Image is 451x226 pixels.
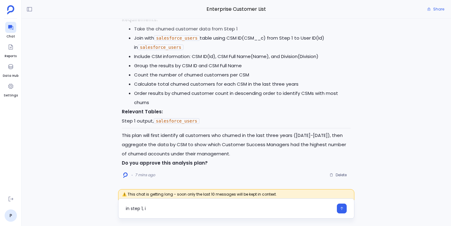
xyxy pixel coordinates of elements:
img: logo [123,172,128,178]
strong: Relevant Tables: [122,108,163,115]
span: Data Hub [3,73,18,78]
li: Group the results by CSM ID and CSM Full Name [134,61,351,70]
li: Include CSM information: CSM ID(Id), CSM Full Name(Name), and Division(Division) [134,52,351,61]
li: Join with table using CSM ID(CSM__c) from Step 1 to User ID(Id) in [134,33,351,52]
span: Settings [4,93,18,98]
img: petavue logo [7,5,14,14]
li: Calculate total churned customers for each CSM in the last three years [134,80,351,89]
a: Chat [5,22,16,39]
span: Enterprise Customer List [118,5,354,13]
a: Reports [5,41,17,59]
li: Order results by churned customer count in descending order to identify CSMs with most churns [134,89,351,107]
code: salesforce_users [154,118,199,124]
span: Share [433,7,444,12]
code: salesforce_users [154,35,200,41]
a: Settings [4,81,18,98]
a: P [5,209,17,222]
span: Chat [5,34,16,39]
span: Delete [336,173,347,177]
strong: Do you approve this analysis plan? [122,160,208,166]
p: Step 1 output, [122,107,351,126]
span: ⚠️ This chat is getting long - soon only the last 10 messages will be kept in context. [118,189,354,203]
code: salesforce_users [138,45,183,50]
span: 7 mins ago [135,173,155,177]
a: Data Hub [3,61,18,78]
p: This plan will first identify all customers who churned in the last three years ([DATE]-[DATE]), ... [122,131,351,158]
textarea: in step 1, i [126,205,333,212]
span: Reports [5,54,17,59]
button: Delete [326,170,351,180]
li: Count the number of churned customers per CSM [134,70,351,80]
button: Share [423,5,448,14]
